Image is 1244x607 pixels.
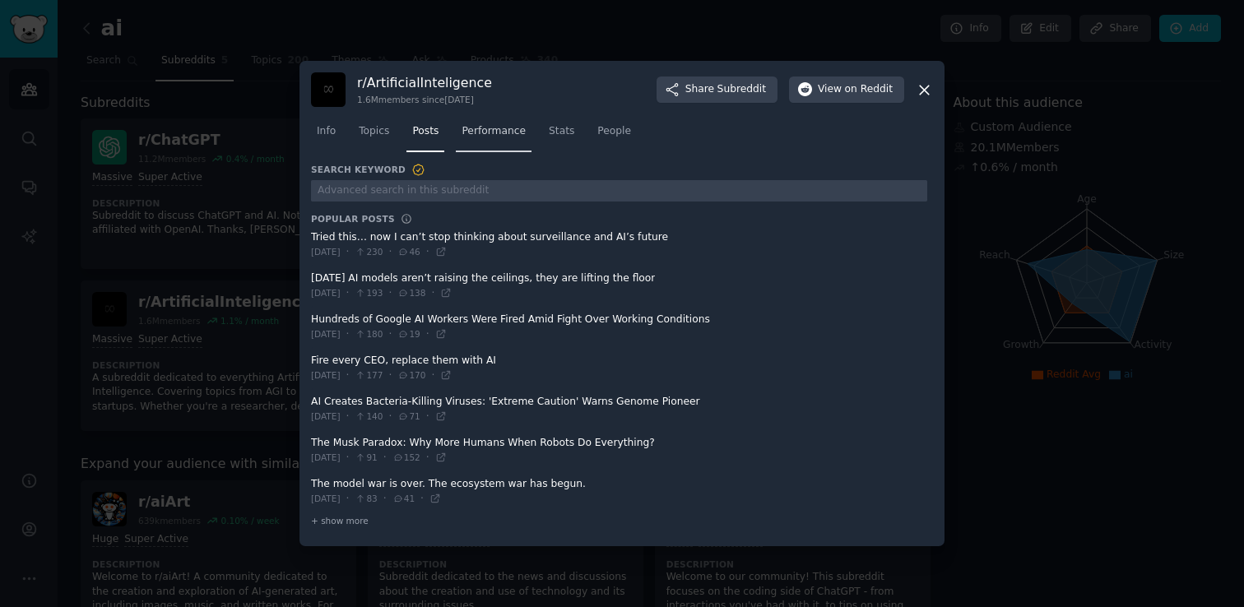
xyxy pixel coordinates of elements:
[311,180,927,202] input: Advanced search in this subreddit
[845,82,893,97] span: on Reddit
[789,76,904,103] button: Viewon Reddit
[426,451,429,466] span: ·
[346,368,350,383] span: ·
[346,286,350,301] span: ·
[420,492,424,507] span: ·
[346,410,350,424] span: ·
[592,118,637,152] a: People
[355,452,377,463] span: 91
[717,82,766,97] span: Subreddit
[311,287,341,299] span: [DATE]
[388,368,392,383] span: ·
[311,452,341,463] span: [DATE]
[346,327,350,342] span: ·
[383,451,387,466] span: ·
[355,493,377,504] span: 83
[355,410,383,422] span: 140
[311,72,346,107] img: ArtificialInteligence
[412,124,439,139] span: Posts
[597,124,631,139] span: People
[357,94,492,105] div: 1.6M members since [DATE]
[426,410,429,424] span: ·
[311,118,341,152] a: Info
[431,368,434,383] span: ·
[357,74,492,91] h3: r/ ArtificialInteligence
[311,410,341,422] span: [DATE]
[311,369,341,381] span: [DATE]
[355,328,383,340] span: 180
[657,76,777,103] button: ShareSubreddit
[388,327,392,342] span: ·
[818,82,893,97] span: View
[456,118,531,152] a: Performance
[426,245,429,260] span: ·
[355,369,383,381] span: 177
[397,246,420,257] span: 46
[397,369,425,381] span: 170
[311,328,341,340] span: [DATE]
[426,327,429,342] span: ·
[388,286,392,301] span: ·
[397,410,420,422] span: 71
[397,287,425,299] span: 138
[392,452,420,463] span: 152
[353,118,395,152] a: Topics
[392,493,415,504] span: 41
[346,451,350,466] span: ·
[549,124,574,139] span: Stats
[311,515,369,526] span: + show more
[685,82,766,97] span: Share
[355,246,383,257] span: 230
[383,492,387,507] span: ·
[346,492,350,507] span: ·
[388,410,392,424] span: ·
[311,493,341,504] span: [DATE]
[397,328,420,340] span: 19
[406,118,444,152] a: Posts
[543,118,580,152] a: Stats
[355,287,383,299] span: 193
[431,286,434,301] span: ·
[311,213,395,225] h3: Popular Posts
[462,124,526,139] span: Performance
[311,246,341,257] span: [DATE]
[317,124,336,139] span: Info
[359,124,389,139] span: Topics
[346,245,350,260] span: ·
[311,163,426,178] h3: Search Keyword
[388,245,392,260] span: ·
